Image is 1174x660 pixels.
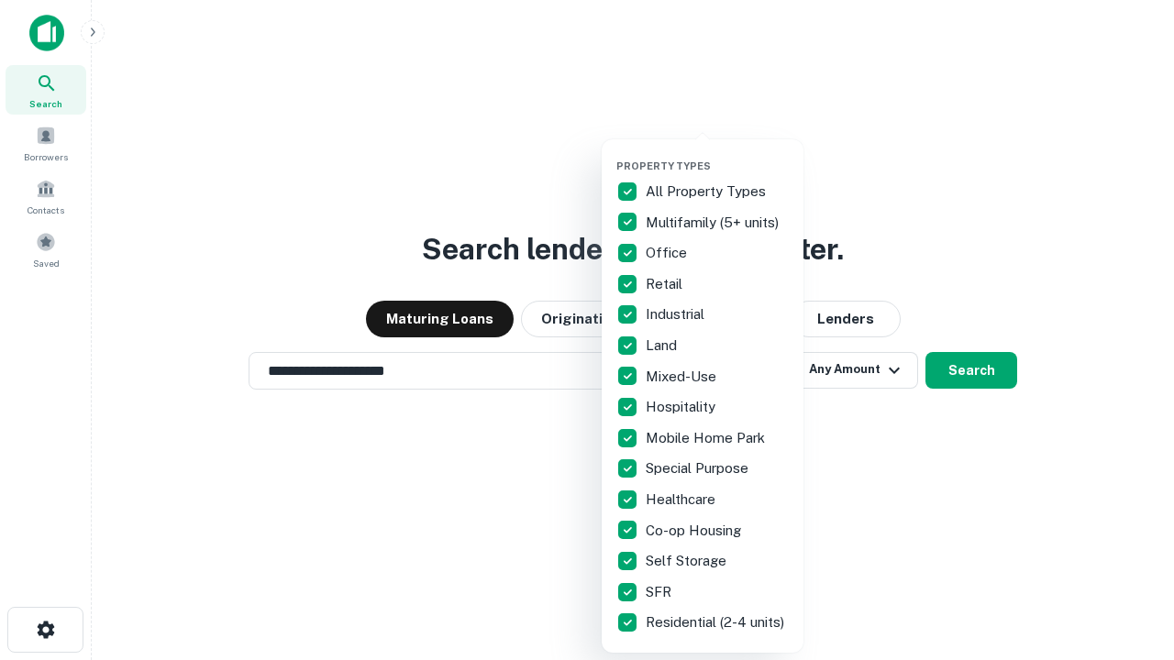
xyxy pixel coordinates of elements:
p: Office [646,242,691,264]
span: Property Types [616,160,711,171]
p: Multifamily (5+ units) [646,212,782,234]
iframe: Chat Widget [1082,513,1174,601]
p: Co-op Housing [646,520,745,542]
p: Self Storage [646,550,730,572]
p: Residential (2-4 units) [646,611,788,633]
p: Mixed-Use [646,366,720,388]
p: Healthcare [646,489,719,511]
p: Industrial [646,303,708,325]
p: Retail [646,273,686,295]
p: Mobile Home Park [646,427,769,449]
p: Special Purpose [646,457,752,479]
p: All Property Types [646,181,770,203]
p: Hospitality [646,396,719,418]
p: Land [646,335,681,357]
p: SFR [646,581,675,603]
